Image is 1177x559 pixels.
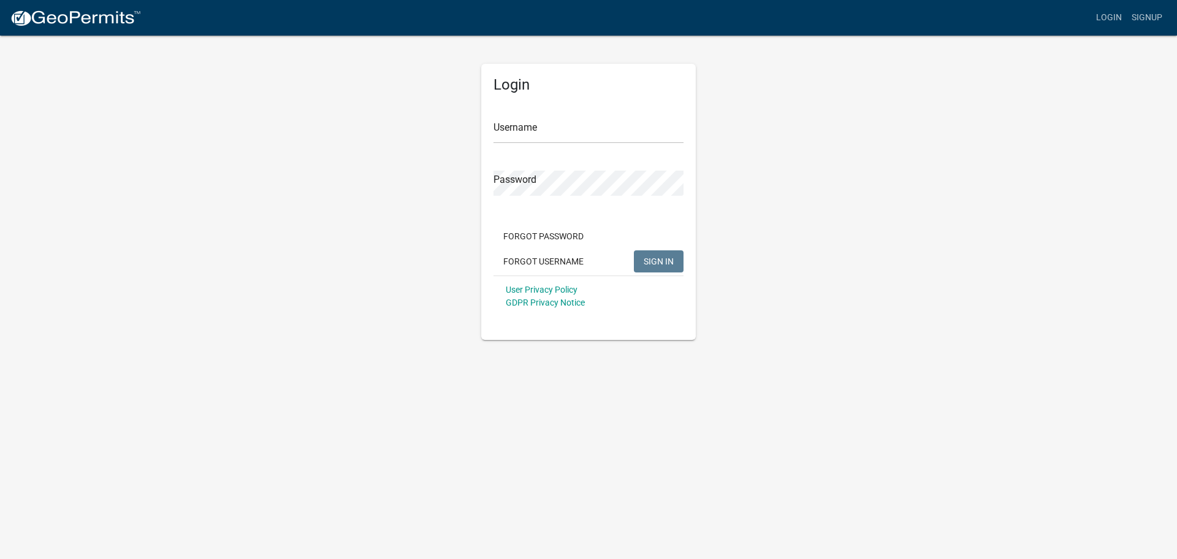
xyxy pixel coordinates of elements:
h5: Login [493,76,684,94]
button: SIGN IN [634,250,684,272]
button: Forgot Username [493,250,593,272]
button: Forgot Password [493,225,593,247]
span: SIGN IN [644,256,674,266]
a: Signup [1127,6,1167,29]
a: GDPR Privacy Notice [506,298,585,307]
a: Login [1091,6,1127,29]
a: User Privacy Policy [506,285,577,295]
